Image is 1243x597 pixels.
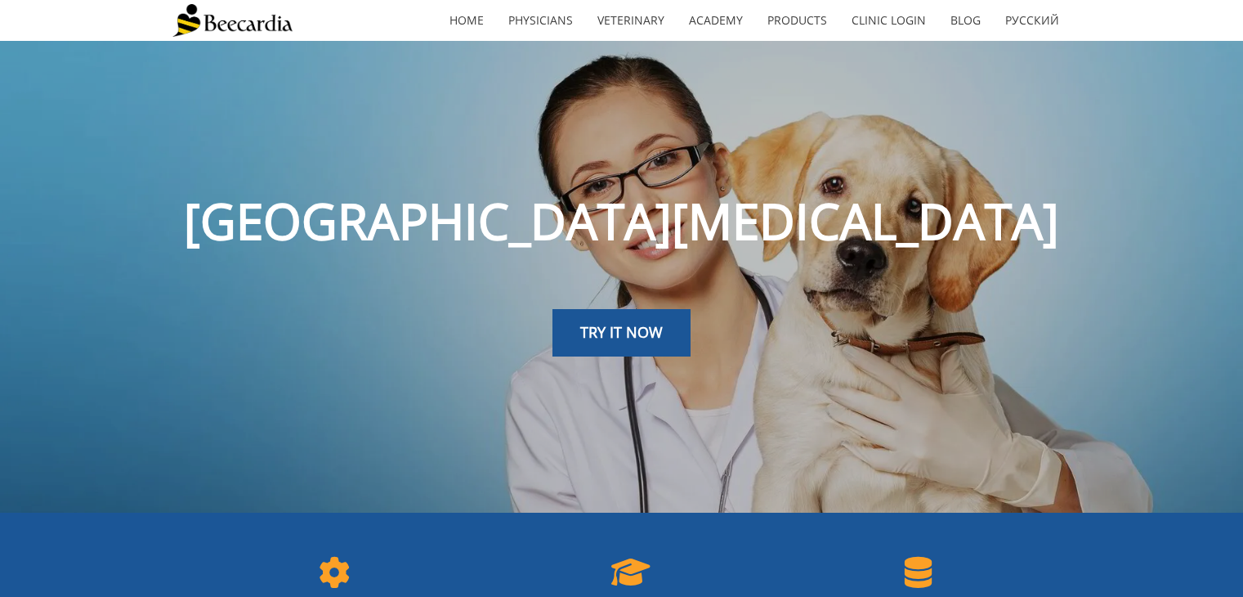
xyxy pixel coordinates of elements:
[580,322,663,342] span: TRY IT NOW
[938,2,993,39] a: Blog
[585,2,677,39] a: Veterinary
[552,309,691,357] a: TRY IT NOW
[437,2,496,39] a: home
[993,2,1071,39] a: Русский
[496,2,585,39] a: Physicians
[755,2,839,39] a: Products
[184,187,1059,254] span: [GEOGRAPHIC_DATA][MEDICAL_DATA]
[677,2,755,39] a: Academy
[172,4,293,37] img: Beecardia
[839,2,938,39] a: Clinic Login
